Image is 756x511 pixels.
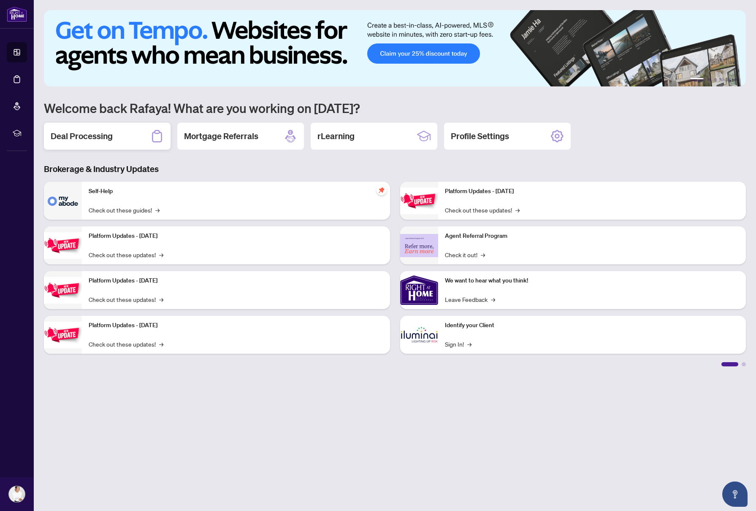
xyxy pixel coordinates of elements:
a: Check it out!→ [445,250,485,259]
a: Leave Feedback→ [445,295,495,304]
p: We want to hear what you think! [445,276,740,285]
img: Platform Updates - July 21, 2025 [44,277,82,304]
a: Check out these updates!→ [89,295,163,304]
p: Platform Updates - [DATE] [89,321,383,330]
span: → [155,205,160,215]
span: pushpin [377,185,387,195]
p: Platform Updates - [DATE] [89,276,383,285]
img: logo [7,6,27,22]
h3: Brokerage & Industry Updates [44,163,746,175]
button: 4 [721,78,724,81]
a: Check out these updates!→ [89,339,163,349]
span: → [481,250,485,259]
p: Identify your Client [445,321,740,330]
a: Check out these updates!→ [445,205,520,215]
a: Check out these updates!→ [89,250,163,259]
h1: Welcome back Rafaya! What are you working on [DATE]? [44,100,746,116]
p: Agent Referral Program [445,231,740,241]
img: Identify your Client [400,316,438,354]
a: Sign In!→ [445,339,471,349]
img: Platform Updates - July 8, 2025 [44,322,82,348]
h2: Deal Processing [51,130,113,142]
p: Platform Updates - [DATE] [445,187,740,196]
p: Platform Updates - [DATE] [89,231,383,241]
h2: rLearning [317,130,355,142]
img: Agent Referral Program [400,234,438,257]
span: → [159,339,163,349]
h2: Mortgage Referrals [184,130,258,142]
img: We want to hear what you think! [400,271,438,309]
button: 2 [707,78,710,81]
img: Profile Icon [9,486,25,502]
img: Self-Help [44,182,82,220]
img: Platform Updates - June 23, 2025 [400,188,438,214]
button: Open asap [722,481,748,507]
span: → [491,295,495,304]
span: → [515,205,520,215]
button: 5 [727,78,731,81]
a: Check out these guides!→ [89,205,160,215]
img: Slide 0 [44,10,746,86]
p: Self-Help [89,187,383,196]
button: 1 [690,78,704,81]
h2: Profile Settings [451,130,509,142]
span: → [159,295,163,304]
button: 6 [734,78,737,81]
img: Platform Updates - September 16, 2025 [44,232,82,259]
span: → [467,339,471,349]
button: 3 [714,78,717,81]
span: → [159,250,163,259]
